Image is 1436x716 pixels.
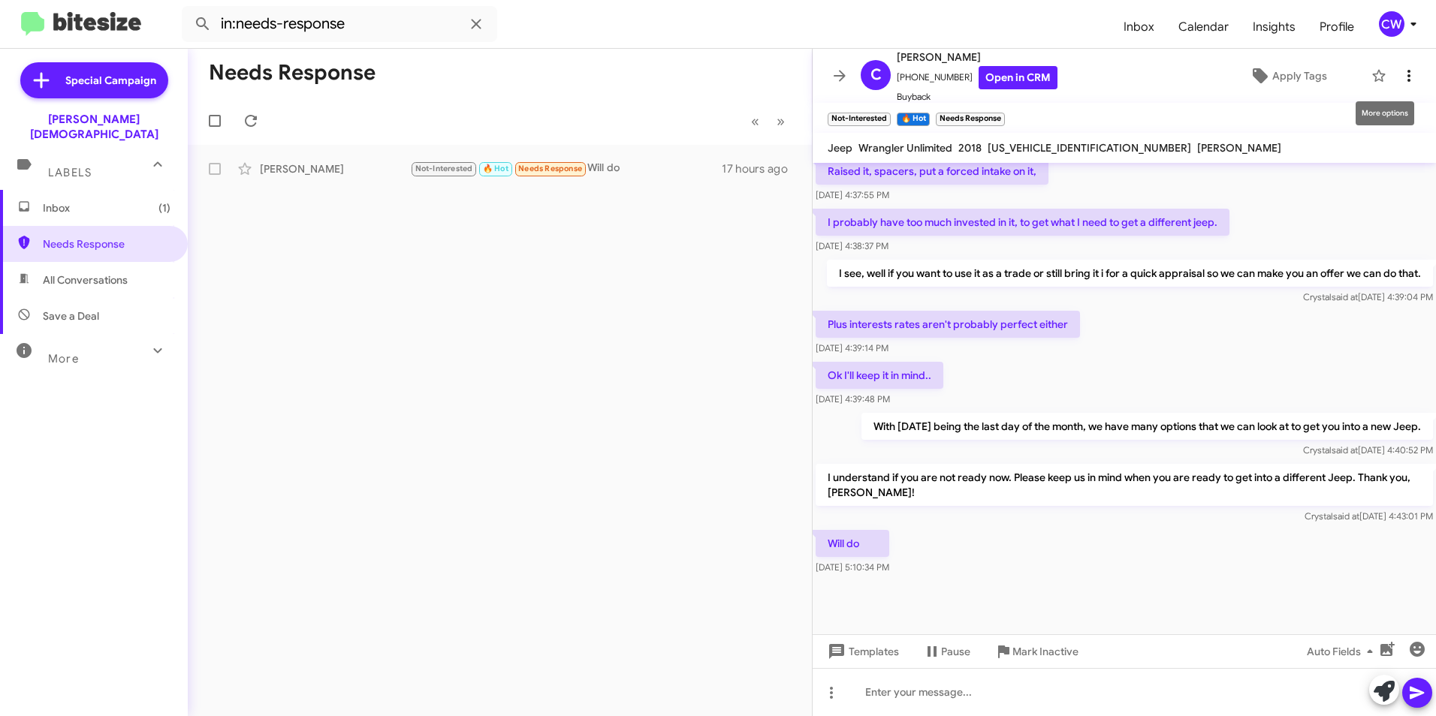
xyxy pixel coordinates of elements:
a: Profile [1308,5,1366,49]
span: Save a Deal [43,308,99,323]
span: Templates [825,638,899,665]
span: 🔥 Hot [483,164,508,173]
div: 17 hours ago [722,161,800,176]
small: 🔥 Hot [897,113,929,126]
p: I understand if you are not ready now. Please keep us in mind when you are ready to get into a di... [816,464,1433,506]
span: Needs Response [43,236,170,251]
p: With [DATE] being the last day of the month, we have many options that we can look at to get you ... [861,413,1433,440]
div: More options [1356,101,1414,125]
p: I probably have too much invested in it, to get what I need to get a different jeep. [816,209,1229,236]
span: All Conversations [43,272,128,287]
span: [PERSON_NAME] [1197,141,1281,155]
small: Needs Response [936,113,1005,126]
p: Raised it, spacers, put a forced intake on it, [816,158,1048,185]
span: Special Campaign [65,73,156,88]
nav: Page navigation example [743,106,794,137]
span: said at [1332,291,1358,302]
span: [US_VEHICLE_IDENTIFICATION_NUMBER] [988,141,1191,155]
button: Templates [813,638,911,665]
p: I see, well if you want to use it as a trade or still bring it i for a quick appraisal so we can ... [827,260,1433,287]
p: Will do [816,530,889,557]
span: [DATE] 4:38:37 PM [816,240,888,251]
button: Mark Inactive [982,638,1091,665]
span: [DATE] 4:39:48 PM [816,393,890,405]
span: C [870,63,882,87]
div: CW [1379,11,1404,37]
span: Crystal [DATE] 4:43:01 PM [1305,510,1433,522]
button: Next [768,106,794,137]
input: Search [182,6,497,42]
span: Apply Tags [1272,62,1327,89]
span: [DATE] 5:10:34 PM [816,561,889,573]
span: Crystal [DATE] 4:40:52 PM [1303,444,1433,456]
p: Plus interests rates aren't probably perfect either [816,311,1080,338]
button: Auto Fields [1295,638,1391,665]
a: Insights [1241,5,1308,49]
span: 2018 [958,141,982,155]
span: Crystal [DATE] 4:39:04 PM [1303,291,1433,302]
span: [DATE] 4:39:14 PM [816,342,888,353]
span: Pause [941,638,970,665]
span: said at [1332,444,1358,456]
span: [DATE] 4:37:55 PM [816,189,889,200]
span: Wrangler Unlimited [858,141,952,155]
span: Mark Inactive [1012,638,1079,665]
p: Ok I'll keep it in mind.. [816,362,943,389]
button: CW [1366,11,1419,37]
span: More [48,352,79,366]
a: Open in CRM [979,66,1057,89]
small: Not-Interested [828,113,891,126]
button: Pause [911,638,982,665]
div: Will do [410,160,722,177]
span: » [777,112,785,131]
h1: Needs Response [209,61,376,85]
span: Not-Interested [415,164,473,173]
span: [PERSON_NAME] [897,48,1057,66]
button: Apply Tags [1211,62,1364,89]
span: said at [1333,510,1359,522]
span: [PHONE_NUMBER] [897,66,1057,89]
span: Needs Response [518,164,582,173]
button: Previous [742,106,768,137]
span: (1) [158,200,170,215]
span: Labels [48,166,92,179]
span: « [751,112,759,131]
span: Auto Fields [1307,638,1379,665]
span: Buyback [897,89,1057,104]
a: Inbox [1112,5,1166,49]
span: Jeep [828,141,852,155]
a: Calendar [1166,5,1241,49]
div: [PERSON_NAME] [260,161,410,176]
span: Inbox [43,200,170,215]
a: Special Campaign [20,62,168,98]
